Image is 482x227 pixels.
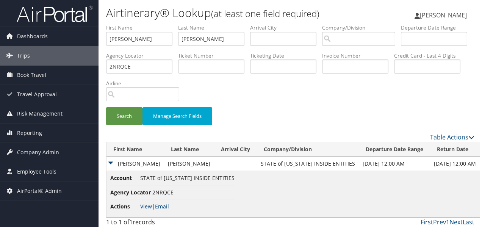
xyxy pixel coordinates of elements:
[359,142,430,157] th: Departure Date Range: activate to sort column descending
[433,218,446,226] a: Prev
[106,80,185,87] label: Airline
[106,142,164,157] th: First Name: activate to sort column ascending
[152,189,174,196] span: 2NRQCE
[394,52,466,59] label: Credit Card - Last 4 Digits
[17,46,30,65] span: Trips
[17,182,62,200] span: AirPortal® Admin
[430,142,480,157] th: Return Date: activate to sort column ascending
[250,24,322,31] label: Arrival City
[140,203,152,210] a: View
[449,218,463,226] a: Next
[421,218,433,226] a: First
[164,157,214,171] td: [PERSON_NAME]
[211,7,319,20] small: (at least one field required)
[430,157,480,171] td: [DATE] 12:00 AM
[106,107,142,125] button: Search
[463,218,474,226] a: Last
[106,24,178,31] label: First Name
[359,157,430,171] td: [DATE] 12:00 AM
[420,11,467,19] span: [PERSON_NAME]
[110,188,151,197] span: Agency Locator
[257,142,359,157] th: Company/Division
[17,85,57,104] span: Travel Approval
[322,24,401,31] label: Company/Division
[155,203,169,210] a: Email
[106,52,178,59] label: Agency Locator
[178,24,250,31] label: Last Name
[17,66,46,85] span: Book Travel
[110,174,139,182] span: Account
[110,202,139,211] span: Actions
[142,107,212,125] button: Manage Search Fields
[106,5,352,21] h1: Airtinerary® Lookup
[430,133,474,141] a: Table Actions
[401,24,473,31] label: Departure Date Range
[257,157,359,171] td: STATE of [US_STATE] INSIDE ENTITIES
[17,27,48,46] span: Dashboards
[106,157,164,171] td: [PERSON_NAME]
[164,142,214,157] th: Last Name: activate to sort column ascending
[178,52,250,59] label: Ticket Number
[17,143,59,162] span: Company Admin
[415,4,474,27] a: [PERSON_NAME]
[446,218,449,226] a: 1
[214,142,257,157] th: Arrival City: activate to sort column ascending
[129,218,133,226] span: 1
[17,162,56,181] span: Employee Tools
[17,124,42,142] span: Reporting
[140,174,235,182] span: STATE of [US_STATE] INSIDE ENTITIES
[17,104,63,123] span: Risk Management
[250,52,322,59] label: Ticketing Date
[17,5,92,23] img: airportal-logo.png
[140,203,169,210] span: |
[322,52,394,59] label: Invoice Number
